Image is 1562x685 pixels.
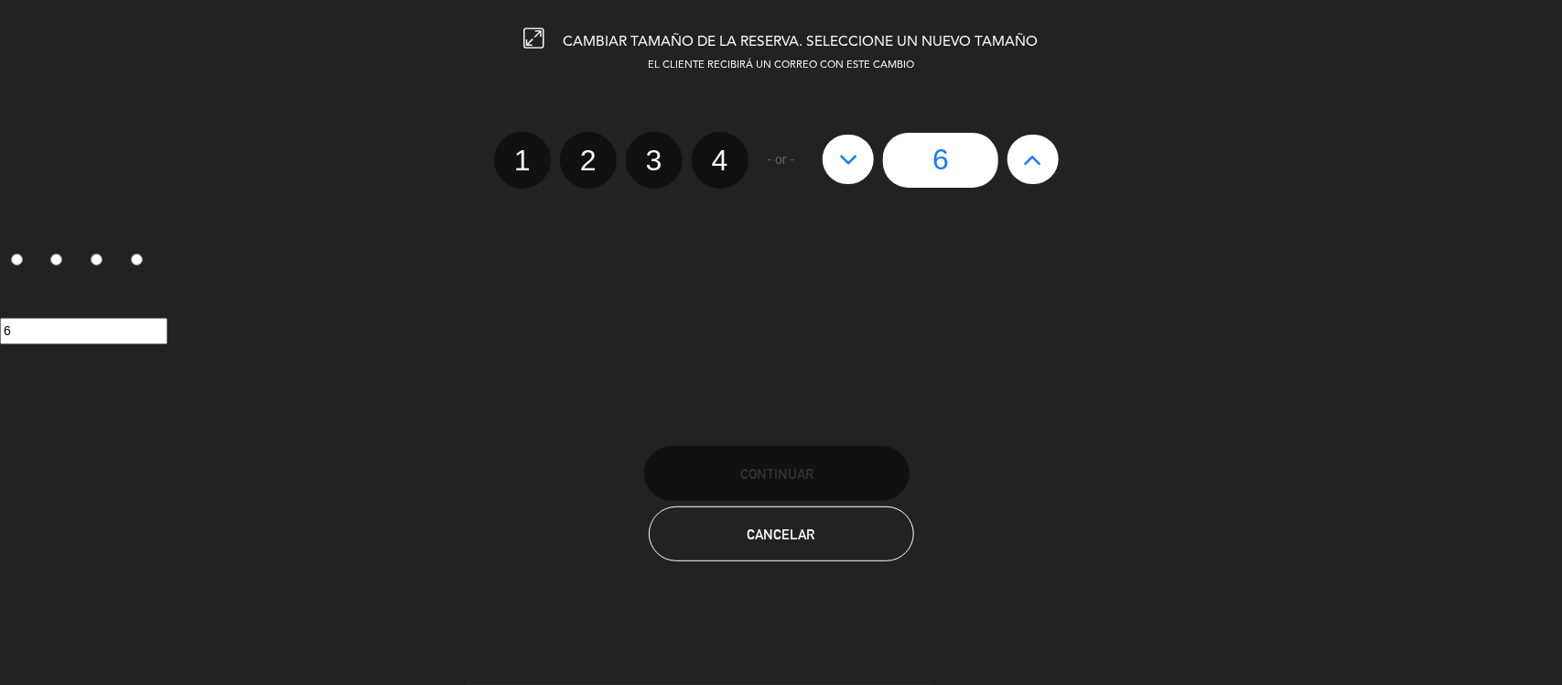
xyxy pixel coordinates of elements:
[11,254,23,266] input: 1
[131,254,143,266] input: 4
[81,246,121,277] label: 3
[692,132,749,189] label: 4
[40,246,81,277] label: 2
[740,466,813,482] span: Continuar
[50,254,62,266] input: 2
[560,132,617,189] label: 2
[626,132,683,189] label: 3
[644,446,910,501] button: Continuar
[648,60,914,71] span: EL CLIENTE RECIBIRÁ UN CORREO CON ESTE CAMBIO
[748,527,815,542] span: Cancelar
[120,246,160,277] label: 4
[494,132,551,189] label: 1
[564,35,1039,49] span: CAMBIAR TAMAÑO DE LA RESERVA. SELECCIONE UN NUEVO TAMAÑO
[91,254,102,266] input: 3
[768,149,795,170] span: - or -
[649,506,914,561] button: Cancelar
